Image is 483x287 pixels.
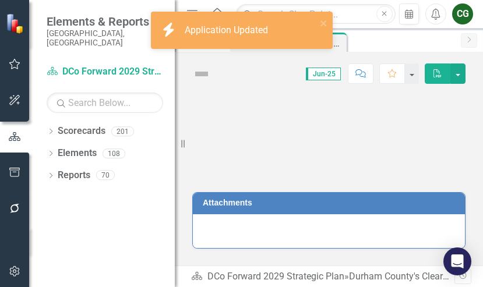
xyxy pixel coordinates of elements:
input: Search ClearPoint... [236,4,395,24]
button: CG [452,3,473,24]
div: Application Updated [185,24,271,37]
small: [GEOGRAPHIC_DATA], [GEOGRAPHIC_DATA] [47,29,163,48]
div: 70 [96,171,115,180]
img: Not Defined [192,65,211,83]
span: Elements & Reports [47,15,163,29]
h3: Attachments [203,199,459,207]
a: DCo Forward 2029 Strategic Plan [207,271,344,282]
div: » [191,270,454,284]
img: ClearPoint Strategy [6,13,26,33]
button: close [320,16,328,30]
div: 108 [103,148,125,158]
div: Open Intercom Messenger [443,247,471,275]
a: Elements [58,147,97,160]
input: Search Below... [47,93,163,113]
span: Jun-25 [306,68,341,80]
div: 201 [111,126,134,136]
a: Scorecards [58,125,105,138]
a: DCo Forward 2029 Strategic Plan [47,65,163,79]
a: Reports [58,169,90,182]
